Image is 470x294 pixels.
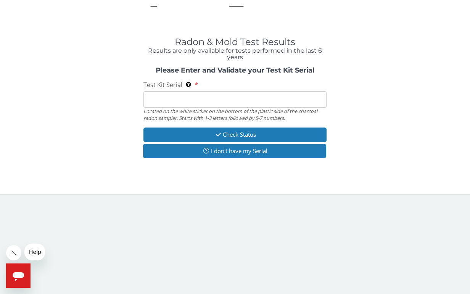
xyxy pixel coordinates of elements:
strong: Please Enter and Validate your Test Kit Serial [156,66,314,74]
iframe: Message from company [24,244,45,260]
img: TightCrop.jpg [143,6,327,31]
iframe: Button to launch messaging window [6,263,31,288]
span: Test Kit Serial [143,81,182,89]
button: I don't have my Serial [143,144,327,158]
button: Check Status [143,128,327,142]
h4: Results are only available for tests performed in the last 6 years [143,47,327,61]
iframe: Close message [6,245,21,260]
h1: Radon & Mold Test Results [143,37,327,47]
div: Located on the white sticker on the bottom of the plastic side of the charcoal radon sampler. Sta... [143,108,327,122]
